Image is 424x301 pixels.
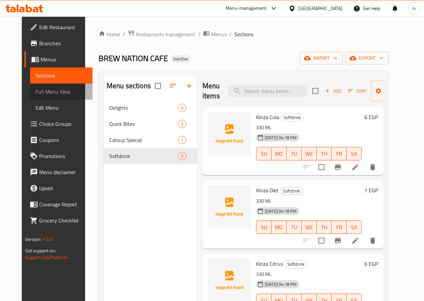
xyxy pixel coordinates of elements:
button: SU [256,220,271,234]
nav: breadcrumb [99,30,389,39]
span: import [305,54,338,62]
button: SA [347,147,362,160]
li: / [229,30,232,38]
h2: Menu sections [107,81,151,91]
span: BREW NATION CAFE [99,51,168,66]
span: Coupons [39,136,87,144]
a: Edit menu item [351,237,359,245]
span: Kinza Diet [256,185,279,195]
p: 330 ML [256,197,362,205]
p: 330 ML [256,270,362,279]
span: 6 [178,105,186,111]
a: Home [99,30,120,38]
span: [DATE] 04:18 PM [262,281,299,288]
button: FR [331,220,347,234]
span: SA [349,222,359,232]
h6: 6 EGP [364,112,378,122]
span: TU [289,149,299,159]
span: Select section [308,84,322,98]
span: Restaurants management [136,30,195,38]
div: Quick Bites2 [104,116,197,132]
span: Sections [234,30,253,38]
span: 1 [178,137,186,143]
span: Edit Restaurant [39,23,87,31]
div: Inactive [171,55,191,63]
span: Softdrink [281,114,303,121]
button: SA [347,220,362,234]
p: 330 ML [256,123,362,132]
div: Softdrink [284,260,307,268]
span: MO [274,222,284,232]
div: Softdrink6 [104,148,197,164]
span: Menu disclaimer [39,168,87,176]
span: m [412,5,416,12]
span: Inactive [171,56,191,62]
div: [GEOGRAPHIC_DATA] [298,5,343,12]
span: Kinza Citrus [256,259,283,269]
li: / [198,30,200,38]
a: Choice Groups [24,116,93,132]
button: TH [317,147,332,160]
button: Add section [181,78,197,94]
a: Coverage Report [24,196,93,212]
h6: 6 EGP [364,259,378,268]
li: / [123,30,125,38]
a: Support.OpsPlatform [25,253,68,262]
a: Menus [24,51,93,67]
span: Grocery Checklist [39,216,87,224]
button: TU [287,147,302,160]
a: Menu disclaimer [24,164,93,180]
span: Softdrink [285,260,307,268]
a: Upsell [24,180,93,196]
span: Choice Groups [39,120,87,128]
a: Promotions [24,148,93,164]
span: Upsell [39,184,87,192]
span: Sections [36,71,87,80]
span: Manage items [376,83,411,99]
div: Catsup Special1 [104,132,197,148]
a: Sections [30,67,93,84]
span: Add [324,87,342,95]
div: Softdrink [280,187,303,195]
button: Add [322,86,344,96]
span: Select all sections [151,79,165,93]
span: Menus [41,55,87,63]
a: Restaurants management [128,30,195,39]
a: Edit Menu [30,100,93,116]
span: [DATE] 04:18 PM [262,135,299,141]
a: Full Menu View [30,84,93,100]
span: Menus [211,30,227,38]
span: Sort items [344,86,371,96]
a: Edit Restaurant [24,19,93,35]
span: Full Menu View [36,88,87,96]
div: Menu-management [226,4,267,12]
input: search [228,85,307,97]
button: import [300,52,343,64]
div: Delights6 [104,100,197,116]
button: Branch-specific-item [330,159,346,175]
span: Sort sections [165,78,181,94]
div: Quick Bites [109,120,178,128]
button: export [346,52,389,64]
span: Kinza Cola [256,112,279,122]
a: Menus [203,30,227,39]
span: Branches [39,39,87,47]
span: 1.0.0 [43,235,53,244]
button: delete [365,233,381,249]
button: Manage items [371,81,416,101]
span: Softdrink [109,152,178,160]
img: Kinza Cola [208,112,251,155]
span: MO [274,149,284,159]
button: Sort [347,86,368,96]
h6: 7 EGP [364,186,378,195]
span: WE [304,222,314,232]
span: Catsup Special [109,136,178,144]
span: TH [319,222,329,232]
span: 6 [178,153,186,159]
button: FR [331,147,347,160]
span: WE [304,149,314,159]
span: FR [334,149,344,159]
button: TH [317,220,332,234]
